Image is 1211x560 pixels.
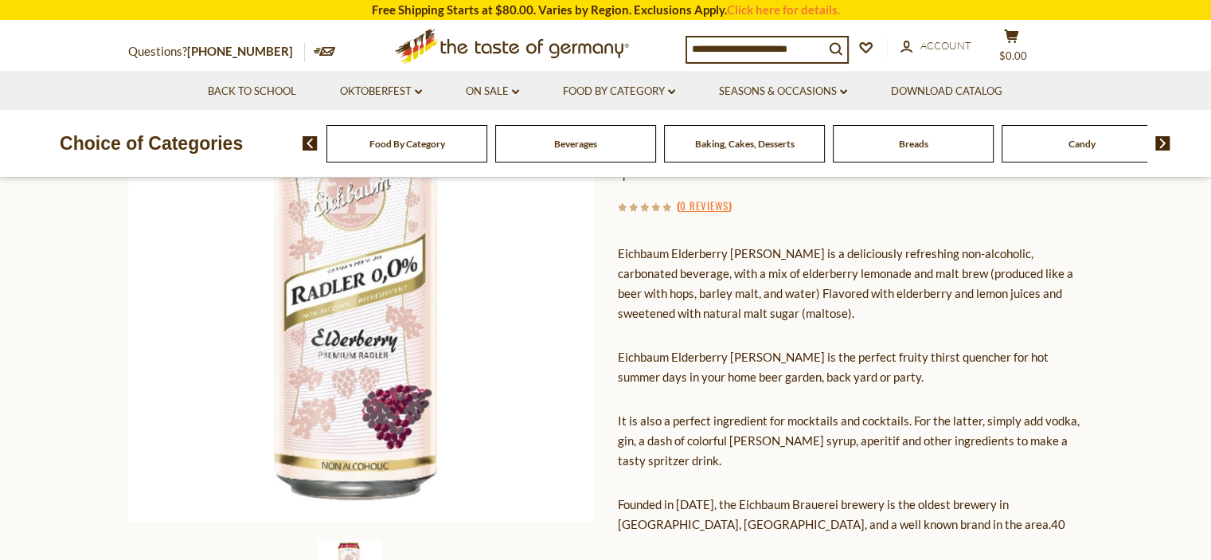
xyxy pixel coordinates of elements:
[680,198,729,215] a: 0 Reviews
[677,198,732,213] span: ( )
[618,347,1084,387] p: Eichbaum Elderberry [PERSON_NAME] is the perfect fruity thirst quencher for hot summer days in yo...
[727,2,840,17] a: Click here for details.
[369,138,445,150] a: Food By Category
[128,56,594,522] img: Eichbaum "Elderberry Radler" Carbonated Beverage , 500ml
[340,83,422,100] a: Oktoberfest
[128,41,305,62] p: Questions?
[208,83,296,100] a: Back to School
[719,83,847,100] a: Seasons & Occasions
[303,136,318,151] img: previous arrow
[695,138,795,150] a: Baking, Cakes, Desserts
[891,83,1002,100] a: Download Catalog
[618,244,1084,323] p: Eichbaum Elderberry [PERSON_NAME] is a deliciously refreshing non-alcoholic, carbonated beverage,...
[187,44,293,58] a: [PHONE_NUMBER]
[466,83,519,100] a: On Sale
[554,138,597,150] a: Beverages
[920,39,971,52] span: Account
[1155,136,1170,151] img: next arrow
[563,83,675,100] a: Food By Category
[988,29,1036,69] button: $0.00
[999,49,1027,62] span: $0.00
[1068,138,1096,150] a: Candy
[618,495,1084,535] p: Founded in [DATE], the Eichbaum Brauerei brewery is the oldest brewery in [GEOGRAPHIC_DATA], [GEO...
[899,138,928,150] a: Breads
[618,411,1084,471] p: It is also a perfect ingredient for mocktails and cocktails. For the latter, simply add vodka, gi...
[900,37,971,55] a: Account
